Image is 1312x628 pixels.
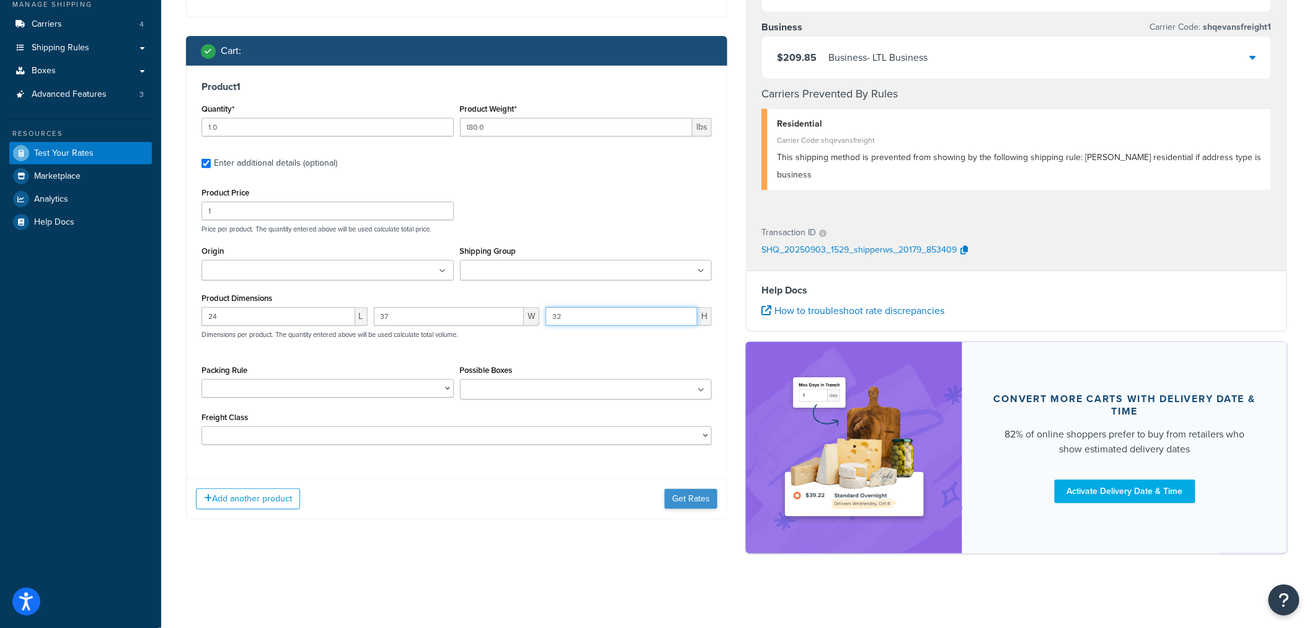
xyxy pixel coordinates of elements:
[460,366,513,375] label: Possible Boxes
[202,104,234,114] label: Quantity*
[9,128,152,139] div: Resources
[221,45,241,56] h2: Cart :
[777,132,1262,149] div: Carrier Code: shqevansfreight
[761,21,802,34] h3: Business
[9,13,152,36] a: Carriers4
[761,303,944,318] a: How to troubleshoot rate discrepancies
[693,118,712,137] span: lbs
[34,148,94,159] span: Test Your Rates
[460,118,693,137] input: 0.00
[665,489,717,509] button: Get Rates
[524,307,539,326] span: W
[202,366,247,375] label: Packing Rule
[202,188,249,197] label: Product Price
[777,151,1262,181] span: This shipping method is prevented from showing by the following shipping rule: [PERSON_NAME] resi...
[698,307,712,326] span: H
[32,43,89,53] span: Shipping Rules
[355,307,368,326] span: L
[196,488,300,509] button: Add another product
[202,413,248,422] label: Freight Class
[9,165,152,187] a: Marketplace
[828,49,928,66] div: Business - LTL Business
[34,217,74,228] span: Help Docs
[214,155,337,172] div: Enter additional details (optional)
[140,89,144,100] span: 3
[9,13,152,36] li: Carriers
[1055,480,1195,503] a: Activate Delivery Date & Time
[9,142,152,164] a: Test Your Rates
[202,159,211,168] input: Enter additional details (optional)
[761,86,1272,102] h4: Carriers Prevented By Rules
[9,60,152,83] a: Boxes
[1201,20,1272,34] span: shqevansfreight1
[198,330,458,339] p: Dimensions per product. The quantity entered above will be used calculate total volume.
[992,427,1257,457] div: 82% of online shoppers prefer to buy from retailers who show estimated delivery dates
[202,246,224,256] label: Origin
[140,19,144,30] span: 4
[202,118,454,137] input: 0.0
[761,224,816,241] p: Transaction ID
[9,37,152,60] a: Shipping Rules
[460,104,517,114] label: Product Weight*
[34,171,81,182] span: Marketplace
[9,83,152,106] a: Advanced Features3
[34,194,68,205] span: Analytics
[460,246,516,256] label: Shipping Group
[32,19,62,30] span: Carriers
[32,66,56,76] span: Boxes
[1269,585,1300,616] button: Open Resource Center
[202,294,272,303] label: Product Dimensions
[777,50,817,65] span: $209.85
[761,241,957,260] p: SHQ_20250903_1529_shipperws_20179_853409
[198,225,715,233] p: Price per product. The quantity entered above will be used calculate total price.
[9,83,152,106] li: Advanced Features
[9,188,152,210] a: Analytics
[32,89,107,100] span: Advanced Features
[777,361,932,535] img: feature-image-ddt-36eae7f7280da8017bfb280eaccd9c446f90b1fe08728e4019434db127062ab4.png
[9,211,152,233] a: Help Docs
[1150,19,1272,36] p: Carrier Code:
[761,283,1272,298] h4: Help Docs
[202,81,712,93] h3: Product 1
[777,115,1262,133] div: Residential
[992,393,1257,418] div: Convert more carts with delivery date & time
